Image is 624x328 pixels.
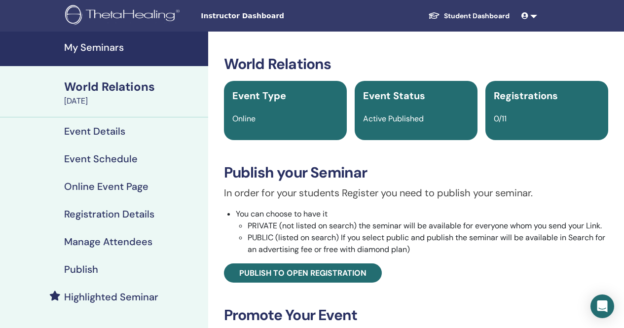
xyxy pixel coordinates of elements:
span: Publish to open registration [239,268,367,278]
h3: World Relations [224,55,608,73]
span: Instructor Dashboard [201,11,349,21]
div: World Relations [64,78,202,95]
h3: Publish your Seminar [224,164,608,182]
span: Event Type [232,89,286,102]
li: You can choose to have it [236,208,608,255]
a: Publish to open registration [224,263,382,283]
h4: Manage Attendees [64,236,152,248]
span: Registrations [494,89,558,102]
h4: Event Schedule [64,153,138,165]
p: In order for your students Register you need to publish your seminar. [224,185,608,200]
span: 0/11 [494,113,507,124]
h4: Highlighted Seminar [64,291,158,303]
a: Student Dashboard [420,7,517,25]
h4: Online Event Page [64,181,148,192]
img: graduation-cap-white.svg [428,11,440,20]
a: World Relations[DATE] [58,78,208,107]
h4: Registration Details [64,208,154,220]
span: Online [232,113,256,124]
span: Active Published [363,113,424,124]
h4: Publish [64,263,98,275]
h4: Event Details [64,125,125,137]
div: [DATE] [64,95,202,107]
span: Event Status [363,89,425,102]
li: PRIVATE (not listed on search) the seminar will be available for everyone whom you send your Link. [248,220,608,232]
li: PUBLIC (listed on search) If you select public and publish the seminar will be available in Searc... [248,232,608,255]
div: Open Intercom Messenger [590,294,614,318]
h4: My Seminars [64,41,202,53]
h3: Promote Your Event [224,306,608,324]
img: logo.png [65,5,183,27]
